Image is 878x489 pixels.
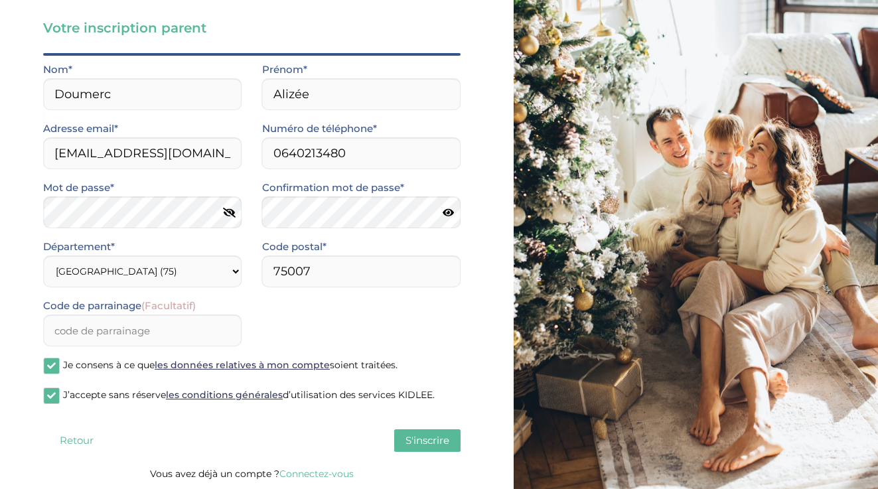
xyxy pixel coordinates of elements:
[43,78,242,110] input: Nom
[43,297,196,314] label: Code de parrainage
[63,359,398,371] span: Je consens à ce que soient traitées.
[262,61,307,78] label: Prénom*
[63,389,435,401] span: J’accepte sans réserve d’utilisation des services KIDLEE.
[262,137,461,169] input: Numero de telephone
[405,434,449,447] span: S'inscrire
[43,179,114,196] label: Mot de passe*
[155,359,330,371] a: les données relatives à mon compte
[43,429,110,452] button: Retour
[43,314,242,346] input: code de parrainage
[279,468,354,480] a: Connectez-vous
[43,137,242,169] input: Email
[43,120,118,137] label: Adresse email*
[262,255,461,287] input: Code postal
[262,238,327,255] label: Code postal*
[262,120,377,137] label: Numéro de téléphone*
[43,465,461,482] p: Vous avez déjà un compte ?
[394,429,461,452] button: S'inscrire
[166,389,283,401] a: les conditions générales
[43,238,115,255] label: Département*
[141,299,196,312] span: (Facultatif)
[262,179,404,196] label: Confirmation mot de passe*
[43,19,461,37] h3: Votre inscription parent
[262,78,461,110] input: Prénom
